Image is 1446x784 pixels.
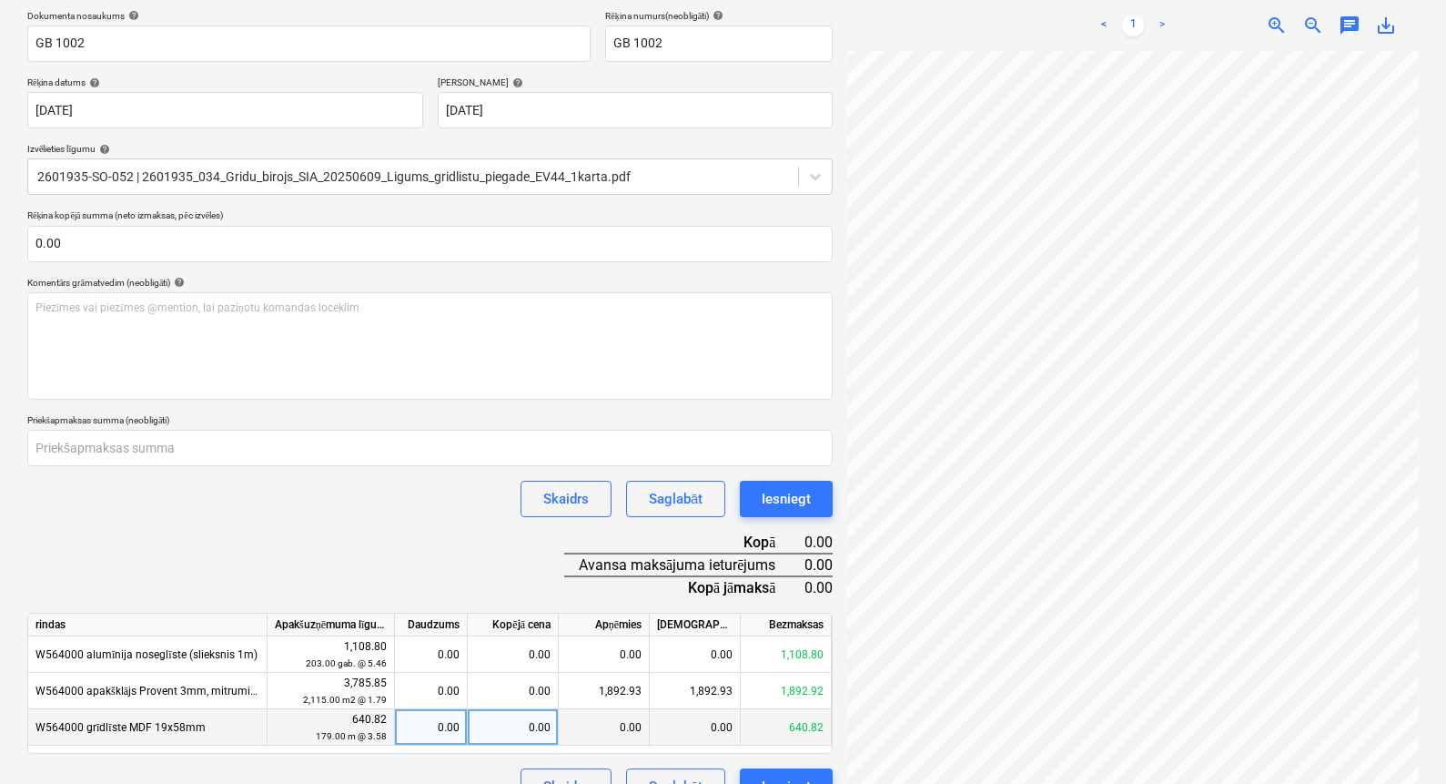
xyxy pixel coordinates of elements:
[1339,15,1360,36] span: chat
[741,614,832,636] div: Bezmaksas
[27,76,423,88] div: Rēķina datums
[650,614,741,636] div: [DEMOGRAPHIC_DATA] izmaksas
[1375,15,1397,36] span: save_alt
[275,675,387,708] div: 3,785.85
[268,614,395,636] div: Apakšuzņēmuma līgums
[27,25,591,62] input: Dokumenta nosaukums
[402,636,460,673] div: 0.00
[306,658,387,668] small: 203.00 gab. @ 5.46
[402,709,460,746] div: 0.00
[395,614,468,636] div: Daudzums
[804,554,833,576] div: 0.00
[741,636,832,673] div: 1,108.80
[559,709,650,746] div: 0.00
[804,532,833,554] div: 0.00
[605,10,833,22] div: Rēķina numurs (neobligāti)
[28,614,268,636] div: rindas
[275,711,387,745] div: 640.82
[1355,697,1446,784] iframe: Chat Widget
[96,144,110,155] span: help
[35,685,288,697] span: W564000 apakšklājs Provent 3mm, mitrumizolējošs
[125,10,139,21] span: help
[741,673,832,709] div: 1,892.92
[605,25,833,62] input: Rēķina numurs
[27,92,423,128] input: Rēķina datums nav norādīts
[762,487,811,511] div: Iesniegt
[1151,15,1173,36] a: Next page
[468,709,559,746] div: 0.00
[564,532,804,554] div: Kopā
[170,277,185,288] span: help
[650,636,741,673] div: 0.00
[438,92,834,128] input: Izpildes datums nav norādīts
[650,673,741,709] div: 1,892.93
[1266,15,1288,36] span: zoom_in
[709,10,723,21] span: help
[27,10,591,22] div: Dokumenta nosaukums
[27,226,833,262] input: Rēķina kopējā summa (neto izmaksas, pēc izvēles)
[27,277,833,289] div: Komentārs grāmatvedim (neobligāti)
[86,77,100,88] span: help
[804,576,833,598] div: 0.00
[402,673,460,709] div: 0.00
[741,709,832,746] div: 640.82
[35,721,206,734] span: W564000 grīdlīste MDF 19x58mm
[275,638,387,672] div: 1,108.80
[740,481,833,517] button: Iesniegt
[1302,15,1324,36] span: zoom_out
[626,481,725,517] button: Saglabāt
[1122,15,1144,36] a: Page 1 is your current page
[316,731,387,741] small: 179.00 m @ 3.58
[649,487,703,511] div: Saglabāt
[650,709,741,746] div: 0.00
[559,673,650,709] div: 1,892.93
[468,673,559,709] div: 0.00
[564,576,804,598] div: Kopā jāmaksā
[543,487,589,511] div: Skaidrs
[35,648,258,661] span: W564000 alumīnija noseglīste (slieksnis 1m)
[27,414,833,430] p: Priekšapmaksas summa (neobligāti)
[1093,15,1115,36] a: Previous page
[303,695,387,705] small: 2,115.00 m2 @ 1.79
[564,554,804,576] div: Avansa maksājuma ieturējums
[468,636,559,673] div: 0.00
[27,143,833,155] div: Izvēlieties līgumu
[559,614,650,636] div: Apņēmies
[509,77,523,88] span: help
[27,430,833,466] input: Priekšapmaksas summa
[468,614,559,636] div: Kopējā cena
[438,76,834,88] div: [PERSON_NAME]
[27,209,833,225] p: Rēķina kopējā summa (neto izmaksas, pēc izvēles)
[559,636,650,673] div: 0.00
[521,481,612,517] button: Skaidrs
